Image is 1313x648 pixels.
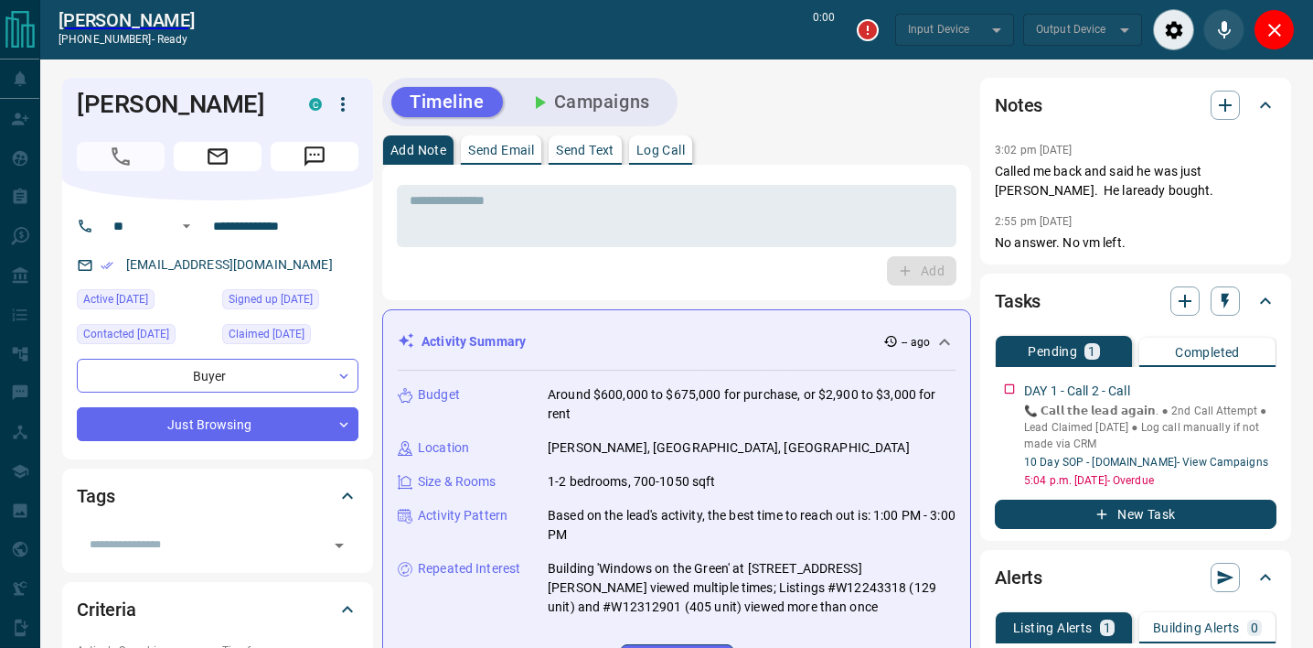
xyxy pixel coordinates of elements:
[418,472,496,491] p: Size & Rooms
[271,142,358,171] span: Message
[77,359,358,393] div: Buyer
[995,500,1276,529] button: New Task
[398,325,955,359] div: Activity Summary-- ago
[309,98,322,111] div: condos.ca
[1153,621,1240,634] p: Building Alerts
[1028,345,1077,358] p: Pending
[995,91,1042,120] h2: Notes
[418,438,469,458] p: Location
[390,144,446,157] p: Add Note
[418,559,520,578] p: Repeated Interest
[1153,9,1194,50] div: Audio Settings
[1024,382,1130,401] p: DAY 1 - Call 2 - Call
[548,385,955,424] p: Around $600,000 to $675,000 for purchase, or $2,900 to $3,000 for rent
[174,142,262,171] span: Email
[77,474,358,518] div: Tags
[995,215,1073,228] p: 2:55 pm [DATE]
[422,332,526,351] p: Activity Summary
[1024,456,1268,469] a: 10 Day SOP - [DOMAIN_NAME]- View Campaigns
[556,144,614,157] p: Send Text
[548,559,955,617] p: Building 'Windows on the Green' at [STREET_ADDRESS][PERSON_NAME] viewed multiple times; Listings ...
[77,595,136,624] h2: Criteria
[326,533,352,558] button: Open
[995,162,1276,200] p: Called me back and said he was just [PERSON_NAME]. He laready bought.
[1251,621,1258,634] p: 0
[77,142,165,171] span: Call
[77,588,358,632] div: Criteria
[77,324,213,350] div: Wed Jul 16 2025
[995,563,1042,592] h2: Alerts
[1175,346,1240,359] p: Completed
[902,334,930,351] p: -- ago
[77,407,358,441] div: Just Browsing
[157,33,188,46] span: ready
[222,289,358,315] div: Tue Dec 26 2023
[176,215,197,237] button: Open
[1013,621,1093,634] p: Listing Alerts
[59,31,195,48] p: [PHONE_NUMBER] -
[101,259,113,272] svg: Email Verified
[83,325,169,343] span: Contacted [DATE]
[229,290,313,308] span: Signed up [DATE]
[1254,9,1295,50] div: Close
[418,385,460,405] p: Budget
[229,325,304,343] span: Claimed [DATE]
[995,144,1073,157] p: 3:02 pm [DATE]
[1024,472,1276,489] p: 5:04 p.m. [DATE] - Overdue
[77,481,114,511] h2: Tags
[59,9,195,31] a: [PERSON_NAME]
[1088,345,1095,358] p: 1
[468,144,534,157] p: Send Email
[995,556,1276,599] div: Alerts
[548,506,955,545] p: Based on the lead's activity, the best time to reach out is: 1:00 PM - 3:00 PM
[995,83,1276,127] div: Notes
[391,87,503,117] button: Timeline
[83,290,148,308] span: Active [DATE]
[548,438,910,458] p: [PERSON_NAME], [GEOGRAPHIC_DATA], [GEOGRAPHIC_DATA]
[995,286,1041,316] h2: Tasks
[995,279,1276,323] div: Tasks
[222,324,358,350] div: Wed Jul 16 2025
[1104,621,1111,634] p: 1
[995,233,1276,253] p: No answer. No vm left.
[1024,403,1276,452] p: 📞 𝗖𝗮𝗹𝗹 𝘁𝗵𝗲 𝗹𝗲𝗮𝗱 𝗮𝗴𝗮𝗶𝗻. ● 2nd Call Attempt ● Lead Claimed [DATE] ‎● Log call manually if not made ...
[418,506,507,525] p: Activity Pattern
[77,90,282,119] h1: [PERSON_NAME]
[548,472,716,491] p: 1-2 bedrooms, 700-1050 sqft
[636,144,685,157] p: Log Call
[813,9,835,50] p: 0:00
[126,257,333,272] a: [EMAIL_ADDRESS][DOMAIN_NAME]
[77,289,213,315] div: Sat Sep 06 2025
[1203,9,1244,50] div: Mute
[510,87,668,117] button: Campaigns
